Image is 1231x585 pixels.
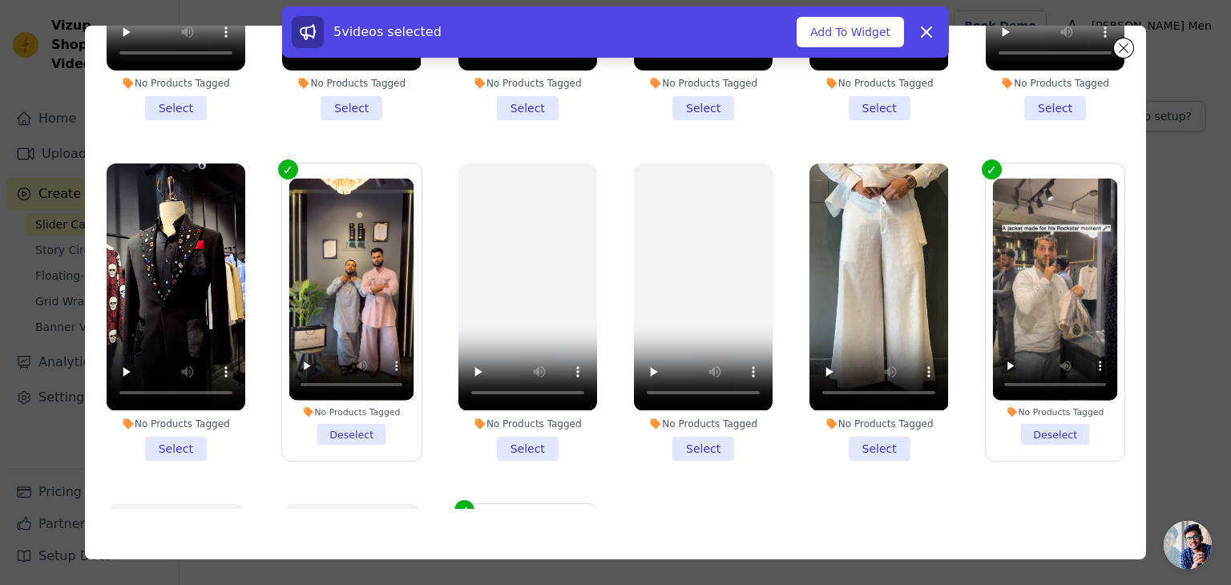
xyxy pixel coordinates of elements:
div: No Products Tagged [634,418,773,430]
div: No Products Tagged [809,418,948,430]
div: No Products Tagged [993,406,1118,418]
div: No Products Tagged [458,418,597,430]
div: No Products Tagged [634,77,773,90]
div: No Products Tagged [107,418,245,430]
div: No Products Tagged [809,77,948,90]
button: Add To Widget [797,17,904,47]
div: No Products Tagged [107,77,245,90]
div: No Products Tagged [986,77,1124,90]
span: 5 videos selected [333,24,442,39]
div: No Products Tagged [282,77,421,90]
div: No Products Tagged [289,407,414,418]
a: Open chat [1164,521,1212,569]
div: No Products Tagged [458,77,597,90]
